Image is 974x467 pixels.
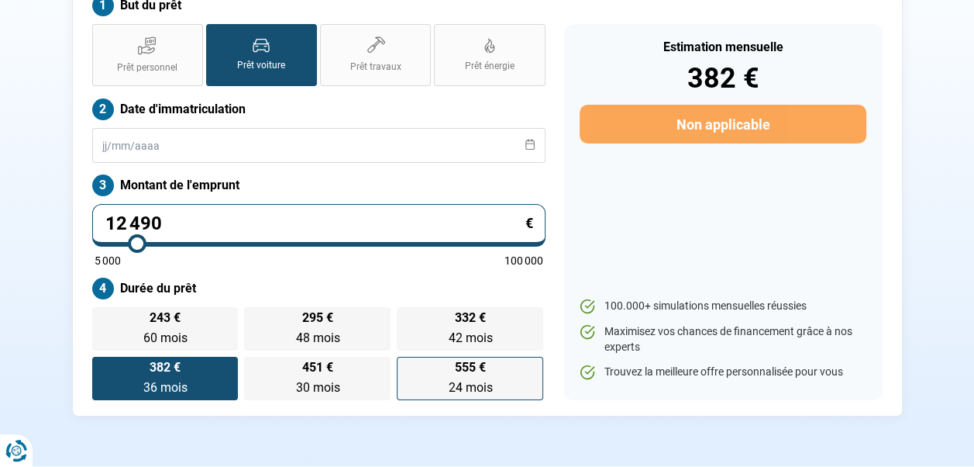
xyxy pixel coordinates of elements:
span: € [525,216,533,230]
span: 382 € [150,361,181,374]
span: Prêt travaux [350,61,401,74]
li: Trouvez la meilleure offre personnalisée pour vous [580,365,866,380]
span: 451 € [302,361,333,374]
span: Prêt énergie [465,60,515,73]
div: 382 € [580,64,866,92]
label: Durée du prêt [92,278,546,299]
span: 60 mois [143,330,187,345]
span: 48 mois [295,330,339,345]
div: Estimation mensuelle [580,41,866,54]
li: 100.000+ simulations mensuelles réussies [580,299,866,314]
li: Maximisez vos chances de financement grâce à nos experts [580,324,866,355]
span: 555 € [455,361,486,374]
span: 36 mois [143,380,187,395]
span: 30 mois [295,380,339,395]
span: 24 mois [448,380,492,395]
span: 100 000 [504,255,543,266]
span: 332 € [455,312,486,324]
button: Non applicable [580,105,866,144]
span: 5 000 [95,255,121,266]
span: Prêt voiture [237,59,285,72]
span: Prêt personnel [117,61,177,74]
input: jj/mm/aaaa [92,128,546,163]
span: 295 € [302,312,333,324]
label: Montant de l'emprunt [92,175,546,196]
span: 243 € [150,312,181,324]
span: 42 mois [448,330,492,345]
label: Date d'immatriculation [92,99,546,120]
